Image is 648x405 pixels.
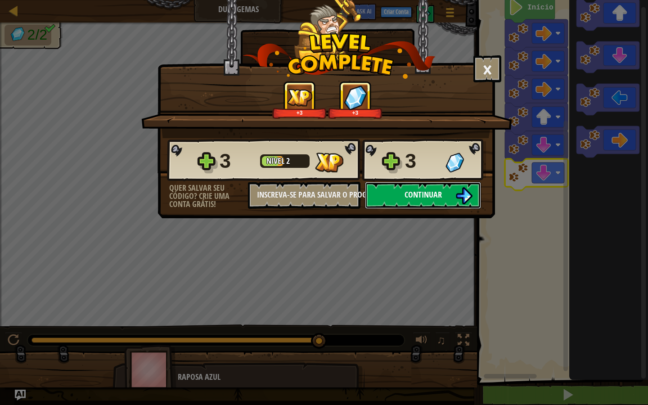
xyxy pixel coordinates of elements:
button: × [473,55,501,82]
img: XP Ganho [287,89,312,106]
div: 3 [220,147,255,175]
div: 3 [405,147,440,175]
button: Continuar [365,182,481,209]
span: Nível [266,155,286,166]
span: Continuar [405,189,442,200]
img: Gemas Ganhas [445,153,464,172]
button: Inscreva-se para salvar o progresso [248,182,360,209]
div: +3 [330,109,381,116]
img: XP Ganho [315,153,343,172]
div: +3 [274,109,325,116]
span: 2 [286,155,290,166]
img: level_complete.png [243,33,436,79]
div: Quer salvar seu código? Crie uma conta grátis! [169,184,248,208]
img: Continuar [455,187,472,204]
img: Gemas Ganhas [344,85,367,110]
